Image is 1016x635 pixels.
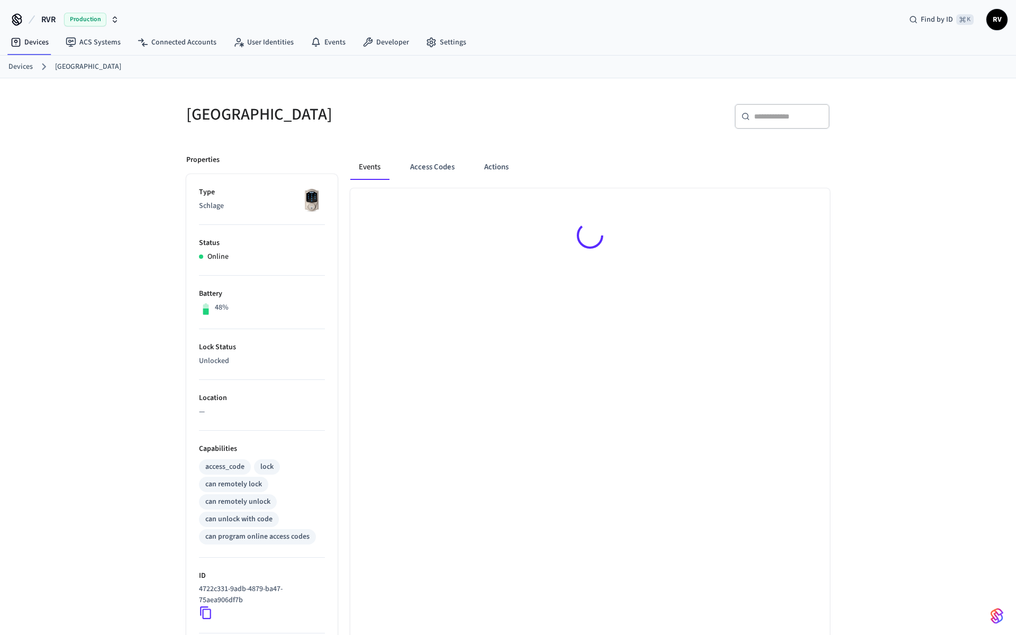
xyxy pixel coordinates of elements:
p: Unlocked [199,356,325,367]
button: Actions [476,155,517,180]
p: Battery [199,288,325,300]
div: can remotely unlock [205,496,270,507]
img: Schlage Sense Smart Deadbolt with Camelot Trim, Front [298,187,325,213]
p: Type [199,187,325,198]
p: Schlage [199,201,325,212]
img: SeamLogoGradient.69752ec5.svg [991,607,1003,624]
div: can remotely lock [205,479,262,490]
p: Lock Status [199,342,325,353]
a: User Identities [225,33,302,52]
a: Devices [2,33,57,52]
p: Capabilities [199,443,325,455]
p: Status [199,238,325,249]
a: Devices [8,61,33,72]
p: 48% [215,302,229,313]
div: lock [260,461,274,473]
div: access_code [205,461,244,473]
div: Find by ID⌘ K [901,10,982,29]
span: Production [64,13,106,26]
div: ant example [350,155,830,180]
a: Events [302,33,354,52]
button: RV [986,9,1008,30]
p: 4722c331-9adb-4879-ba47-75aea906df7b [199,584,321,606]
div: can program online access codes [205,531,310,542]
p: Location [199,393,325,404]
button: Events [350,155,389,180]
h5: [GEOGRAPHIC_DATA] [186,104,502,125]
p: Online [207,251,229,262]
p: — [199,406,325,418]
span: RV [987,10,1006,29]
span: ⌘ K [956,14,974,25]
span: Find by ID [921,14,953,25]
p: ID [199,570,325,582]
p: Properties [186,155,220,166]
a: Settings [418,33,475,52]
a: Developer [354,33,418,52]
a: ACS Systems [57,33,129,52]
a: [GEOGRAPHIC_DATA] [55,61,121,72]
div: can unlock with code [205,514,273,525]
span: RVR [41,13,56,26]
a: Connected Accounts [129,33,225,52]
button: Access Codes [402,155,463,180]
